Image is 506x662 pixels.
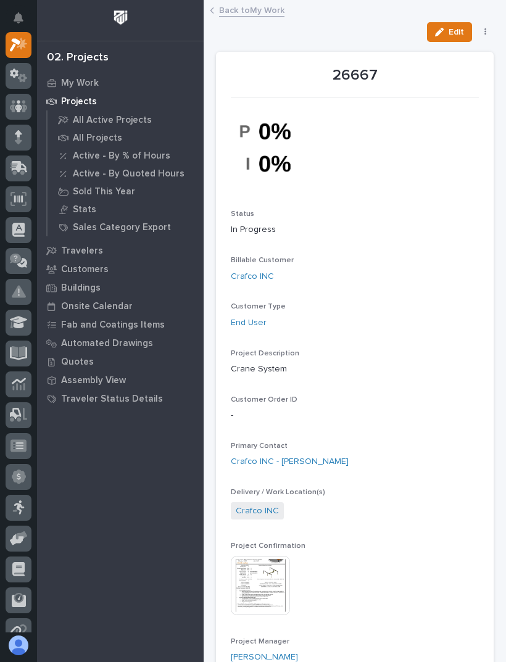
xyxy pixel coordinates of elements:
p: 26667 [231,67,479,85]
a: Sold This Year [48,183,204,200]
div: 02. Projects [47,51,109,65]
p: Fab and Coatings Items [61,320,165,331]
span: Project Description [231,350,299,357]
p: My Work [61,78,99,89]
div: Notifications [15,12,31,32]
span: Edit [449,27,464,38]
p: Sales Category Export [73,222,171,233]
img: DQ-lmQJPFfjxGIas8laL99FYr04xk0_8qkw-5C2NQ2I [231,105,323,190]
a: Traveler Status Details [37,389,204,408]
a: Crafco INC [236,505,279,518]
a: Active - By Quoted Hours [48,165,204,182]
span: Project Manager [231,638,289,645]
button: Edit [427,22,472,42]
span: Customer Type [231,303,286,310]
button: Notifications [6,5,31,31]
a: Back toMy Work [219,2,284,17]
a: Customers [37,260,204,278]
span: Billable Customer [231,257,294,264]
a: Travelers [37,241,204,260]
a: Sales Category Export [48,218,204,236]
span: Primary Contact [231,442,288,450]
a: Crafco INC [231,270,274,283]
a: Onsite Calendar [37,297,204,315]
a: My Work [37,73,204,92]
a: Crafco INC - [PERSON_NAME] [231,455,349,468]
p: Automated Drawings [61,338,153,349]
span: Project Confirmation [231,542,305,550]
a: All Active Projects [48,111,204,128]
p: Active - By % of Hours [73,151,170,162]
p: - [231,409,479,422]
a: Assembly View [37,371,204,389]
a: Fab and Coatings Items [37,315,204,334]
a: End User [231,317,267,329]
p: Buildings [61,283,101,294]
p: Quotes [61,357,94,368]
p: Assembly View [61,375,126,386]
a: All Projects [48,129,204,146]
a: Stats [48,201,204,218]
p: Customers [61,264,109,275]
p: Stats [73,204,96,215]
span: Delivery / Work Location(s) [231,489,325,496]
p: Travelers [61,246,103,257]
p: Projects [61,96,97,107]
a: Quotes [37,352,204,371]
img: Workspace Logo [109,6,132,29]
span: Customer Order ID [231,396,297,403]
a: Automated Drawings [37,334,204,352]
p: Onsite Calendar [61,301,133,312]
p: All Active Projects [73,115,152,126]
p: Active - By Quoted Hours [73,168,185,180]
p: Crane System [231,363,479,376]
p: Traveler Status Details [61,394,163,405]
a: Projects [37,92,204,110]
span: Status [231,210,254,218]
p: Sold This Year [73,186,135,197]
a: Buildings [37,278,204,297]
button: users-avatar [6,632,31,658]
p: All Projects [73,133,122,144]
p: In Progress [231,223,479,236]
a: Active - By % of Hours [48,147,204,164]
